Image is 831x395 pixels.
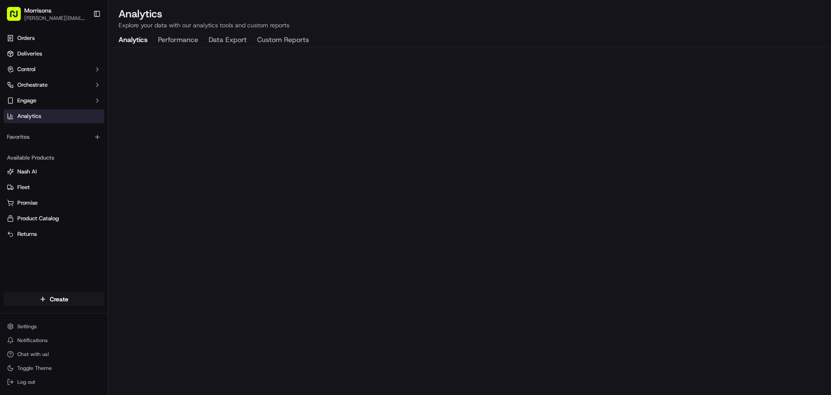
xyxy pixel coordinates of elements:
[3,196,104,210] button: Promise
[3,180,104,194] button: Fleet
[17,81,48,89] span: Orchestrate
[3,130,104,144] div: Favorites
[209,33,247,48] button: Data Export
[3,348,104,360] button: Chat with us!
[17,183,30,191] span: Fleet
[119,33,148,48] button: Analytics
[3,94,104,108] button: Engage
[17,365,52,372] span: Toggle Theme
[24,15,86,22] button: [PERSON_NAME][EMAIL_ADDRESS][PERSON_NAME][DOMAIN_NAME]
[24,6,52,15] button: Morrisons
[17,97,36,104] span: Engage
[158,33,198,48] button: Performance
[3,31,104,45] a: Orders
[3,212,104,225] button: Product Catalog
[3,376,104,388] button: Log out
[3,334,104,346] button: Notifications
[119,21,821,29] p: Explore your data with our analytics tools and custom reports
[7,199,101,207] a: Promise
[7,183,101,191] a: Fleet
[17,34,35,42] span: Orders
[3,151,104,165] div: Available Products
[3,78,104,92] button: Orchestrate
[3,47,104,61] a: Deliveries
[3,320,104,333] button: Settings
[17,337,48,344] span: Notifications
[17,379,35,385] span: Log out
[7,230,101,238] a: Returns
[50,295,68,304] span: Create
[17,199,38,207] span: Promise
[17,351,49,358] span: Chat with us!
[108,48,831,395] iframe: Analytics
[3,109,104,123] a: Analytics
[17,323,37,330] span: Settings
[3,165,104,179] button: Nash AI
[17,112,41,120] span: Analytics
[17,168,37,176] span: Nash AI
[119,7,821,21] h2: Analytics
[257,33,309,48] button: Custom Reports
[3,362,104,374] button: Toggle Theme
[3,227,104,241] button: Returns
[17,50,42,58] span: Deliveries
[3,3,90,24] button: Morrisons[PERSON_NAME][EMAIL_ADDRESS][PERSON_NAME][DOMAIN_NAME]
[7,215,101,222] a: Product Catalog
[3,292,104,306] button: Create
[17,65,35,73] span: Control
[17,215,59,222] span: Product Catalog
[17,230,37,238] span: Returns
[7,168,101,176] a: Nash AI
[3,62,104,76] button: Control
